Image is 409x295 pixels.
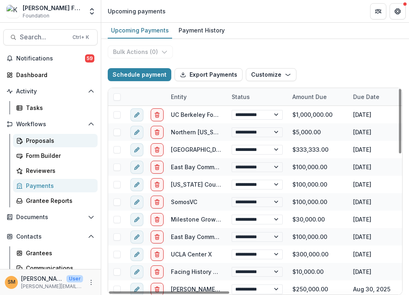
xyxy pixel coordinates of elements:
[288,93,332,101] div: Amount Due
[23,12,49,19] span: Foundation
[348,88,409,106] div: Due Date
[130,248,143,261] button: edit
[151,265,164,278] button: delete
[151,196,164,209] button: delete
[171,251,212,258] a: UCLA Center X
[151,161,164,174] button: delete
[8,280,15,285] div: Subina Mahal
[348,176,409,193] div: [DATE]
[175,24,228,36] div: Payment History
[348,123,409,141] div: [DATE]
[348,211,409,228] div: [DATE]
[175,68,243,81] button: Export Payments
[348,106,409,123] div: [DATE]
[166,88,227,106] div: Entity
[26,264,91,272] div: Communications
[390,3,406,19] button: Get Help
[175,23,228,39] a: Payment History
[288,176,348,193] div: $100,000.00
[348,193,409,211] div: [DATE]
[288,263,348,280] div: $10,000.00
[171,233,262,240] a: East Bay Community Foundation
[348,245,409,263] div: [DATE]
[151,143,164,156] button: delete
[86,3,98,19] button: Open entity switcher
[16,88,85,95] span: Activity
[151,248,164,261] button: delete
[288,88,348,106] div: Amount Due
[16,233,85,240] span: Contacts
[16,214,85,221] span: Documents
[26,151,91,160] div: Form Builder
[13,164,98,177] a: Reviewers
[13,101,98,114] a: Tasks
[130,213,143,226] button: edit
[171,286,309,293] a: [PERSON_NAME] Foundation for Public Education
[3,85,98,98] button: Open Activity
[108,7,166,15] div: Upcoming payments
[348,158,409,176] div: [DATE]
[171,181,308,188] a: [US_STATE] Council On Science And Technology
[151,126,164,139] button: delete
[3,118,98,131] button: Open Workflows
[6,5,19,18] img: Kapor Foundation
[21,283,83,290] p: [PERSON_NAME][EMAIL_ADDRESS][PERSON_NAME][DOMAIN_NAME]
[348,141,409,158] div: [DATE]
[16,121,85,128] span: Workflows
[13,179,98,192] a: Payments
[171,216,268,223] a: Milestone Growth Capital Institute
[130,108,143,121] button: edit
[288,123,348,141] div: $5,000.00
[288,141,348,158] div: $333,333.00
[227,88,288,106] div: Status
[130,178,143,191] button: edit
[3,52,98,65] button: Notifications59
[66,275,83,282] p: User
[130,230,143,243] button: edit
[171,146,228,153] a: [GEOGRAPHIC_DATA]
[13,134,98,147] a: Proposals
[3,211,98,224] button: Open Documents
[3,230,98,243] button: Open Contacts
[20,33,68,41] span: Search...
[3,29,98,45] button: Search...
[16,71,91,79] div: Dashboard
[130,161,143,174] button: edit
[23,4,83,12] div: [PERSON_NAME] Foundation
[26,196,91,205] div: Grantee Reports
[348,263,409,280] div: [DATE]
[108,45,173,58] button: Bulk Actions (0)
[348,93,384,101] div: Due Date
[26,181,91,190] div: Payments
[288,211,348,228] div: $30,000.00
[104,5,169,17] nav: breadcrumb
[85,54,94,62] span: 59
[13,261,98,275] a: Communications
[108,23,172,39] a: Upcoming Payments
[151,230,164,243] button: delete
[3,68,98,82] a: Dashboard
[13,194,98,207] a: Grantee Reports
[348,228,409,245] div: [DATE]
[21,274,63,283] p: [PERSON_NAME]
[171,164,262,170] a: East Bay Community Foundation
[71,33,91,42] div: Ctrl + K
[171,111,299,118] a: UC Berkeley Foundation - Gift Services, UDAR
[227,93,255,101] div: Status
[370,3,386,19] button: Partners
[108,24,172,36] div: Upcoming Payments
[288,193,348,211] div: $100,000.00
[288,158,348,176] div: $100,000.00
[130,196,143,209] button: edit
[13,246,98,260] a: Grantees
[288,228,348,245] div: $100,000.00
[108,68,171,81] button: Schedule payment
[26,103,91,112] div: Tasks
[288,245,348,263] div: $300,000.00
[151,108,164,121] button: delete
[151,178,164,191] button: delete
[130,126,143,139] button: edit
[166,93,192,101] div: Entity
